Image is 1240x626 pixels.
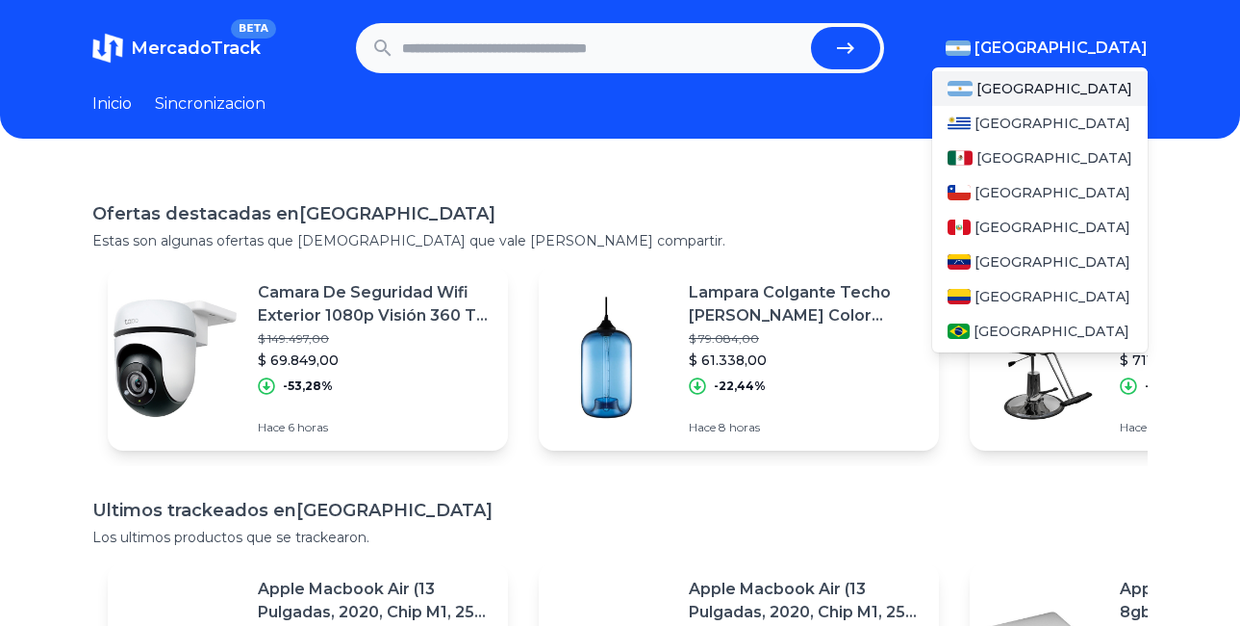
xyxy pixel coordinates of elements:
p: Camara De Seguridad Wifi Exterior 1080p Visión 360 Tp-link [258,281,493,327]
a: Peru[GEOGRAPHIC_DATA] [932,210,1148,245]
p: Hace 8 horas [689,420,924,435]
p: Apple Macbook Air (13 Pulgadas, 2020, Chip M1, 256 Gb De Ssd, 8 Gb De Ram) - Plata [689,578,924,624]
a: Sincronizacion [155,92,266,116]
p: -14,29% [1145,378,1193,394]
span: MercadoTrack [131,38,261,59]
span: [GEOGRAPHIC_DATA] [974,252,1130,272]
a: Featured imageCamara De Seguridad Wifi Exterior 1080p Visión 360 Tp-link$ 149.497,00$ 69.849,00-5... [108,266,508,451]
img: Featured image [108,291,242,426]
img: Argentina [946,40,971,56]
img: Mexico [948,150,973,166]
img: Peru [948,220,971,235]
a: Mexico[GEOGRAPHIC_DATA] [932,141,1148,175]
a: Argentina[GEOGRAPHIC_DATA] [932,71,1148,106]
img: Featured image [970,291,1104,426]
span: [GEOGRAPHIC_DATA] [974,37,1148,60]
span: [GEOGRAPHIC_DATA] [974,183,1130,202]
img: Venezuela [948,254,971,270]
p: -22,44% [714,378,766,394]
img: Argentina [948,81,973,96]
p: Apple Macbook Air (13 Pulgadas, 2020, Chip M1, 256 Gb De Ssd, 8 Gb De Ram) - Plata [258,578,493,624]
a: Inicio [92,92,132,116]
h1: Ultimos trackeados en [GEOGRAPHIC_DATA] [92,497,1148,524]
a: Uruguay[GEOGRAPHIC_DATA] [932,106,1148,141]
img: Chile [948,185,971,200]
img: MercadoTrack [92,33,123,64]
a: Featured imageLampara Colgante Techo [PERSON_NAME] Color [PERSON_NAME] Tubo E27 Apto Led$ 79.084,... [539,266,939,451]
a: Brasil[GEOGRAPHIC_DATA] [932,314,1148,349]
span: [GEOGRAPHIC_DATA] [976,79,1132,98]
img: Brasil [948,324,970,339]
a: Chile[GEOGRAPHIC_DATA] [932,175,1148,210]
p: Hace 6 horas [258,420,493,435]
p: Los ultimos productos que se trackearon. [92,528,1148,547]
a: Venezuela[GEOGRAPHIC_DATA] [932,245,1148,279]
p: Estas son algunas ofertas que [DEMOGRAPHIC_DATA] que vale [PERSON_NAME] compartir. [92,231,1148,250]
a: MercadoTrackBETA [92,33,261,64]
p: -53,28% [283,378,333,394]
p: Lampara Colgante Techo [PERSON_NAME] Color [PERSON_NAME] Tubo E27 Apto Led [689,281,924,327]
p: $ 149.497,00 [258,331,493,347]
a: Colombia[GEOGRAPHIC_DATA] [932,279,1148,314]
span: [GEOGRAPHIC_DATA] [974,322,1129,341]
span: [GEOGRAPHIC_DATA] [976,148,1132,168]
p: $ 61.338,00 [689,351,924,370]
button: [GEOGRAPHIC_DATA] [946,37,1148,60]
span: [GEOGRAPHIC_DATA] [974,287,1130,306]
img: Featured image [539,291,673,426]
img: Uruguay [948,116,971,131]
span: [GEOGRAPHIC_DATA] [974,218,1130,237]
span: BETA [231,19,276,39]
img: Colombia [948,289,971,304]
p: $ 69.849,00 [258,351,493,370]
p: $ 79.084,00 [689,331,924,347]
span: [GEOGRAPHIC_DATA] [974,114,1130,133]
h1: Ofertas destacadas en [GEOGRAPHIC_DATA] [92,200,1148,227]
